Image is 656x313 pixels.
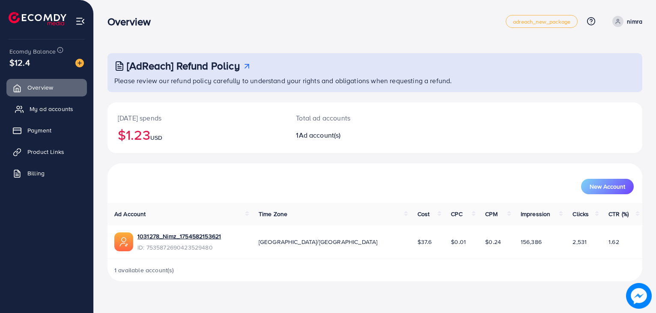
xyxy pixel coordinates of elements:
[127,60,240,72] h3: [AdReach] Refund Policy
[299,130,341,140] span: Ad account(s)
[417,210,430,218] span: Cost
[521,238,542,246] span: 156,386
[137,243,221,252] span: ID: 7535872690423529480
[608,210,629,218] span: CTR (%)
[114,266,174,274] span: 1 available account(s)
[485,210,497,218] span: CPM
[6,100,87,117] a: My ad accounts
[75,59,84,67] img: image
[107,15,158,28] h3: Overview
[27,83,53,92] span: Overview
[114,232,133,251] img: ic-ads-acc.e4c84228.svg
[6,165,87,182] a: Billing
[137,232,221,241] a: 1031278_Nimz_1754582153621
[150,133,162,142] span: USD
[506,15,578,28] a: adreach_new_package
[27,126,51,135] span: Payment
[417,238,432,246] span: $37.6
[590,184,625,190] span: New Account
[6,79,87,96] a: Overview
[6,143,87,160] a: Product Links
[27,169,45,178] span: Billing
[114,75,637,86] p: Please review our refund policy carefully to understand your rights and obligations when requesti...
[608,238,619,246] span: 1.62
[627,16,642,27] p: nimra
[451,210,462,218] span: CPC
[118,113,275,123] p: [DATE] spends
[9,12,66,25] img: logo
[30,105,73,113] span: My ad accounts
[9,56,30,69] span: $12.4
[581,179,634,194] button: New Account
[6,122,87,139] a: Payment
[114,210,146,218] span: Ad Account
[573,210,589,218] span: Clicks
[259,210,287,218] span: Time Zone
[451,238,466,246] span: $0.01
[296,113,409,123] p: Total ad accounts
[27,147,64,156] span: Product Links
[118,126,275,143] h2: $1.23
[9,47,56,56] span: Ecomdy Balance
[513,19,570,24] span: adreach_new_package
[485,238,501,246] span: $0.24
[609,16,642,27] a: nimra
[75,16,85,26] img: menu
[296,131,409,139] h2: 1
[521,210,551,218] span: Impression
[626,283,652,309] img: image
[573,238,587,246] span: 2,531
[259,238,378,246] span: [GEOGRAPHIC_DATA]/[GEOGRAPHIC_DATA]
